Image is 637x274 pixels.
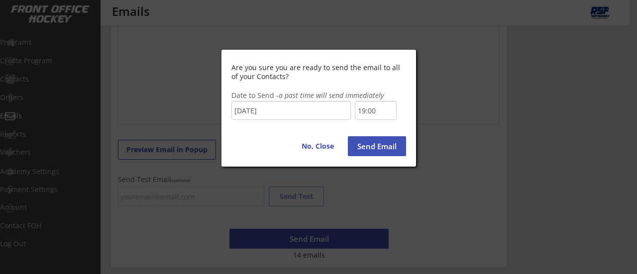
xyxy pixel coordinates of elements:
button: Send Email [348,136,406,156]
input: 12:00 [355,101,397,120]
button: No, Close [295,136,341,156]
input: 8/18/2025 [231,101,351,120]
div: Date to Send - [231,92,406,99]
em: a past time will send immediately [279,91,384,100]
div: Are you sure you are ready to send the email to all of your Contacts? [231,63,406,81]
